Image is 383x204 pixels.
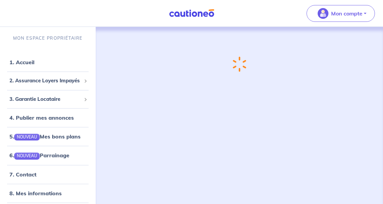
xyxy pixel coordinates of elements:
[9,59,34,66] a: 1. Accueil
[3,93,93,106] div: 3. Garantie Locataire
[3,111,93,124] div: 4. Publier mes annonces
[9,190,62,197] a: 8. Mes informations
[318,8,328,19] img: illu_account_valid_menu.svg
[9,114,74,121] a: 4. Publier mes annonces
[9,171,36,178] a: 7. Contact
[233,56,246,72] img: loading-spinner
[9,133,81,140] a: 5.NOUVEAUMes bons plans
[3,130,93,143] div: 5.NOUVEAUMes bons plans
[331,9,362,17] p: Mon compte
[9,77,81,85] span: 2. Assurance Loyers Impayés
[9,152,69,159] a: 6.NOUVEAUParrainage
[307,5,375,22] button: illu_account_valid_menu.svgMon compte
[3,168,93,181] div: 7. Contact
[3,74,93,87] div: 2. Assurance Loyers Impayés
[3,187,93,200] div: 8. Mes informations
[3,149,93,162] div: 6.NOUVEAUParrainage
[3,55,93,69] div: 1. Accueil
[166,9,217,17] img: Cautioneo
[13,35,83,41] p: MON ESPACE PROPRIÉTAIRE
[9,95,81,103] span: 3. Garantie Locataire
